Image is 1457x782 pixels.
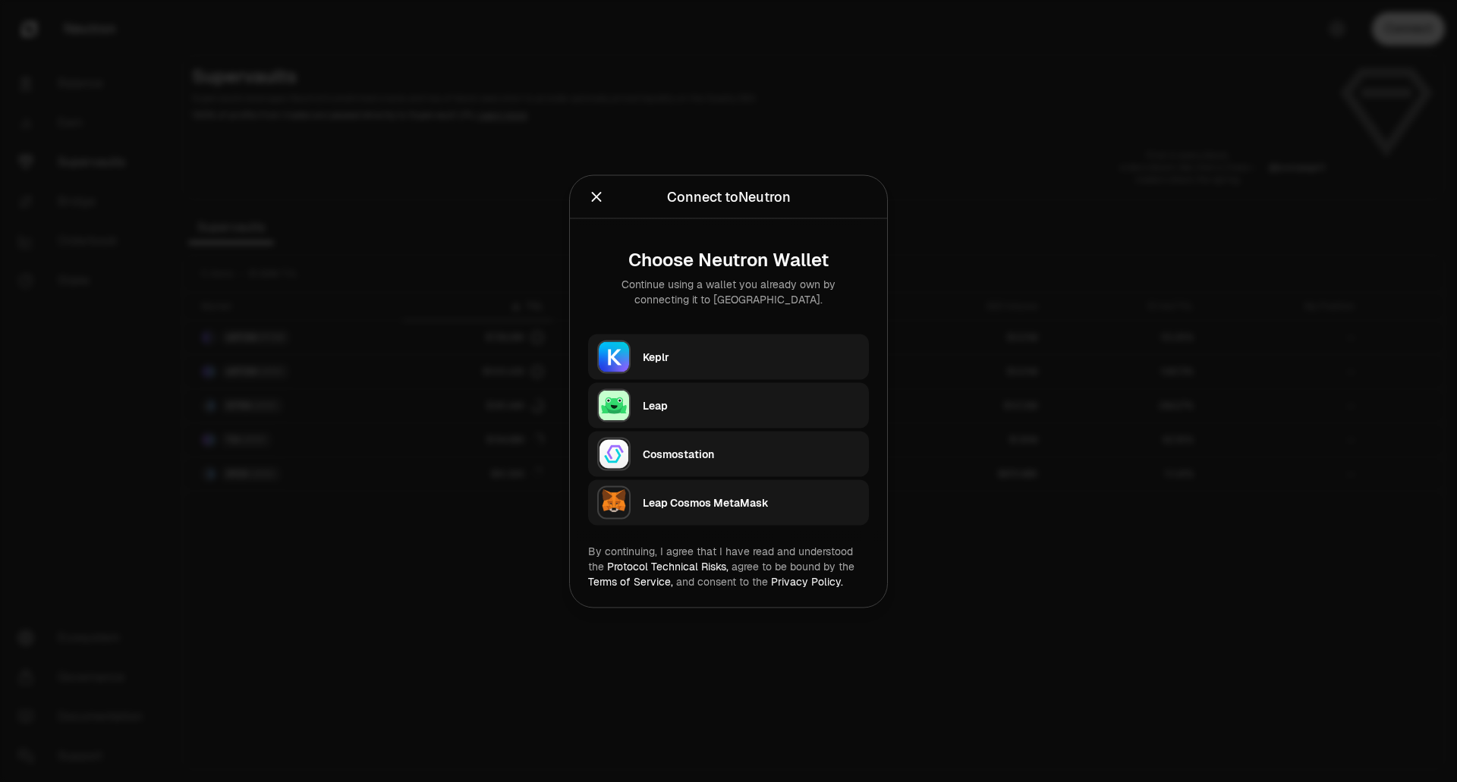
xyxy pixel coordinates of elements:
div: Choose Neutron Wallet [600,249,857,270]
img: Cosmostation [599,438,629,469]
a: Privacy Policy. [771,574,843,588]
img: Leap [599,390,629,420]
a: Terms of Service, [588,574,673,588]
div: Continue using a wallet you already own by connecting it to [GEOGRAPHIC_DATA]. [600,276,857,306]
div: Cosmostation [643,446,860,461]
img: Keplr [599,341,629,372]
div: Leap [643,397,860,413]
button: CosmostationCosmostation [588,431,869,476]
div: Leap Cosmos MetaMask [643,495,860,510]
div: Keplr [643,349,860,364]
button: Close [588,186,605,207]
div: Connect to Neutron [667,186,791,207]
div: By continuing, I agree that I have read and understood the agree to be bound by the and consent t... [588,543,869,589]
button: KeplrKeplr [588,334,869,379]
img: Leap Cosmos MetaMask [599,487,629,517]
button: LeapLeap [588,382,869,428]
a: Protocol Technical Risks, [607,559,728,573]
button: Leap Cosmos MetaMaskLeap Cosmos MetaMask [588,479,869,525]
